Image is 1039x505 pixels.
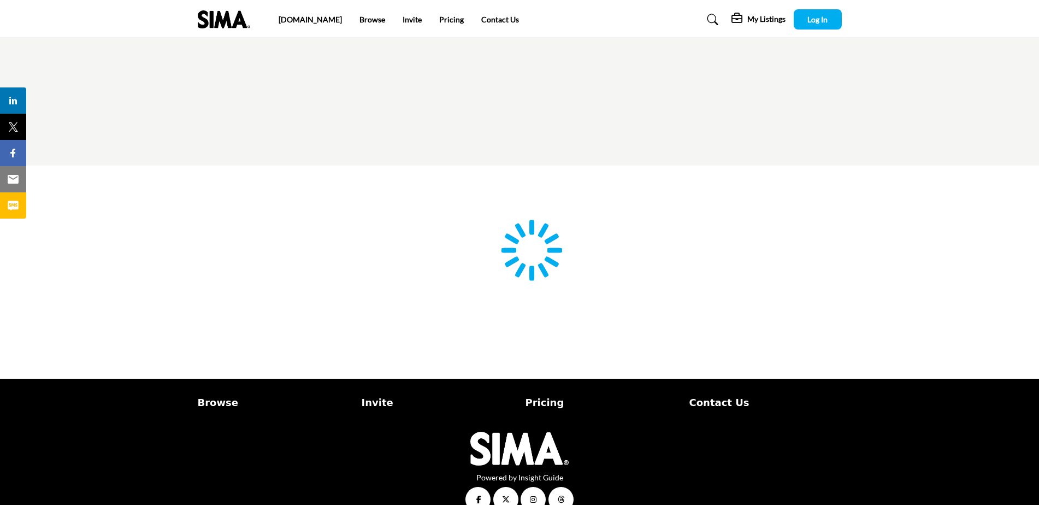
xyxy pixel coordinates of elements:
img: No Site Logo [470,432,569,466]
a: Powered by Insight Guide [476,473,563,482]
a: Browse [198,395,350,410]
a: Pricing [526,395,678,410]
h5: My Listings [747,14,786,24]
div: My Listings [731,13,786,26]
a: Browse [359,15,385,24]
span: Log In [807,15,828,24]
a: Invite [362,395,514,410]
a: [DOMAIN_NAME] [279,15,342,24]
a: Contact Us [481,15,519,24]
button: Log In [794,9,842,30]
img: Site Logo [198,10,256,28]
a: Pricing [439,15,464,24]
a: Contact Us [689,395,842,410]
a: Search [696,11,725,28]
a: Invite [403,15,422,24]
